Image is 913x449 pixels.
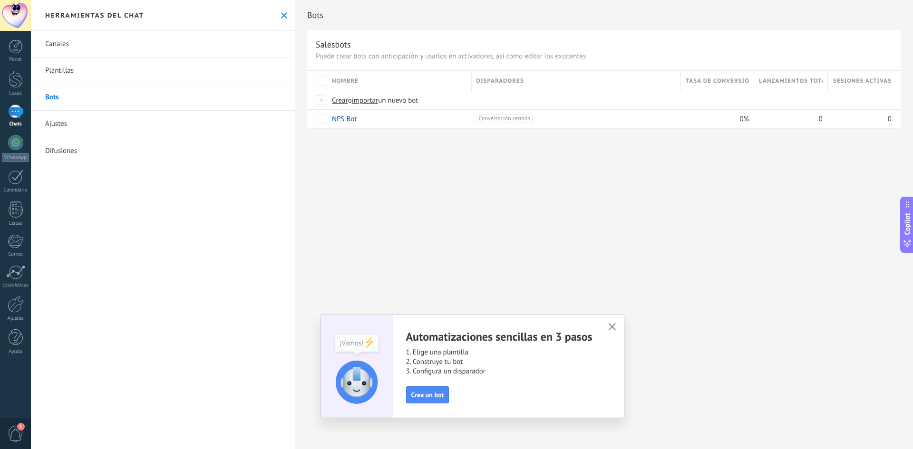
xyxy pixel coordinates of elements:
[316,39,351,50] div: Salesbots
[406,357,597,367] span: 2. Construye tu bot
[411,392,444,398] span: Crea un bot
[818,115,822,124] span: 0
[828,110,892,128] div: 0
[476,115,533,123] span: Conversación cerrada
[2,187,29,193] div: Calendario
[903,213,912,235] span: Copilot
[45,11,144,19] h2: Herramientas del chat
[476,76,524,86] span: Disparadores
[378,96,418,105] span: un nuevo bot
[828,91,892,109] div: Bots
[754,91,823,109] div: Bots
[31,84,295,111] a: Bots
[406,367,597,376] span: 3. Configura un disparador
[332,76,359,86] span: Nombre
[332,115,357,124] a: NPS Bot
[332,96,348,105] span: Crear
[17,423,25,430] span: 1
[2,57,29,63] div: Panel
[348,96,352,105] span: o
[2,121,29,127] div: Chats
[2,315,29,322] div: Ajustes
[31,111,295,137] a: Ajustes
[31,57,295,84] a: Plantillas
[754,110,823,128] div: 0
[406,348,597,357] span: 1. Elige una plantilla
[406,329,597,344] h2: Automatizaciones sencillas en 3 pasos
[681,110,749,128] div: 0%
[2,220,29,227] div: Listas
[2,153,29,162] div: WhatsApp
[740,115,749,124] span: 0%
[406,386,449,403] button: Crea un bot
[31,31,295,57] a: Canales
[2,91,29,97] div: Leads
[888,115,892,124] span: 0
[2,251,29,258] div: Correo
[759,76,822,86] span: Lanzamientos totales
[2,349,29,355] div: Ayuda
[2,282,29,288] div: Estadísticas
[686,76,749,86] span: Tasa de conversión
[316,52,893,61] p: Puede crear bots con anticipación y usarlos en activadores, así como editar los existentes
[307,6,901,25] h2: Bots
[352,96,379,105] span: importar
[31,137,295,164] a: Difusiones
[833,76,892,86] span: Sesiones activas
